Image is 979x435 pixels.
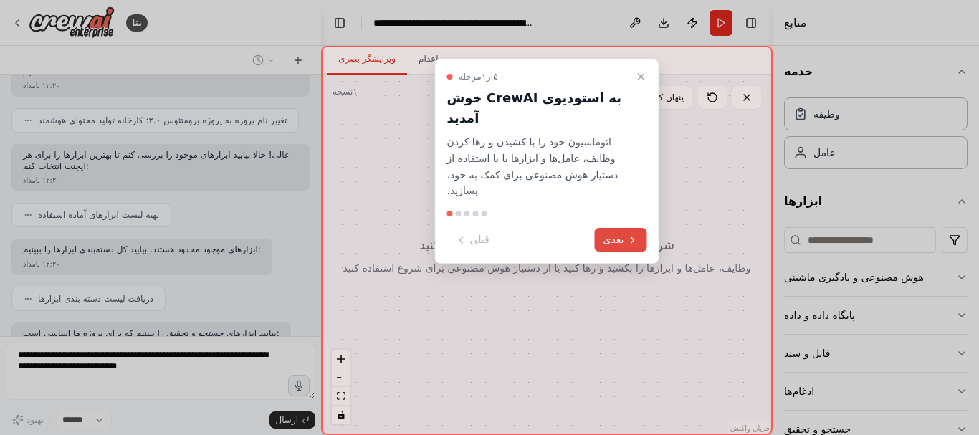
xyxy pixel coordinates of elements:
font: اتوماسیون خود را با کشیدن و رها کردن وظایف، عامل‌ها و ابزارها یا با استفاده از دستیار هوش مصنوعی ... [447,136,619,196]
button: قبلی [447,228,498,252]
font: ۱ [482,72,487,82]
font: مرحله [459,72,482,82]
button: بستن راهنما [633,68,650,85]
font: از [487,72,494,82]
font: قبلی [470,234,489,245]
button: بعدی [595,228,647,252]
font: بعدی [603,234,624,245]
font: ۵ [493,72,498,82]
button: نوار کناری سمت چپ را پنهان کنید [330,13,350,33]
font: به استودیوی CrewAI خوش آمدید [447,90,621,125]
